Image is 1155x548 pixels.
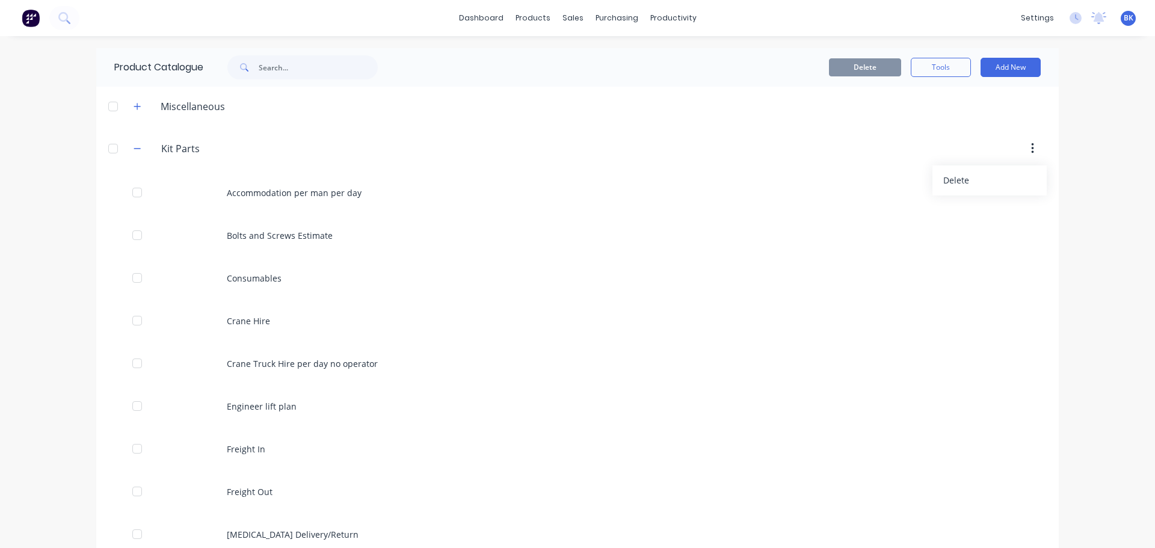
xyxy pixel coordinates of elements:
button: Add New [981,58,1041,77]
div: products [510,9,556,27]
img: Factory [22,9,40,27]
div: Accommodation per man per day [96,171,1059,214]
div: purchasing [590,9,644,27]
div: productivity [644,9,703,27]
div: Bolts and Screws Estimate [96,214,1059,257]
div: Freight In [96,428,1059,470]
div: Engineer lift plan [96,385,1059,428]
div: Delete [943,171,1036,189]
div: Crane Truck Hire per day no operator [96,342,1059,385]
div: Product Catalogue [96,48,203,87]
div: sales [556,9,590,27]
button: Delete [829,58,901,76]
input: Enter category name [161,141,304,156]
div: Miscellaneous [151,99,235,114]
div: Consumables [96,257,1059,300]
div: Freight Out [96,470,1059,513]
button: Tools [911,58,971,77]
span: BK [1124,13,1133,23]
div: settings [1015,9,1060,27]
a: dashboard [453,9,510,27]
input: Search... [259,55,378,79]
div: Crane Hire [96,300,1059,342]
